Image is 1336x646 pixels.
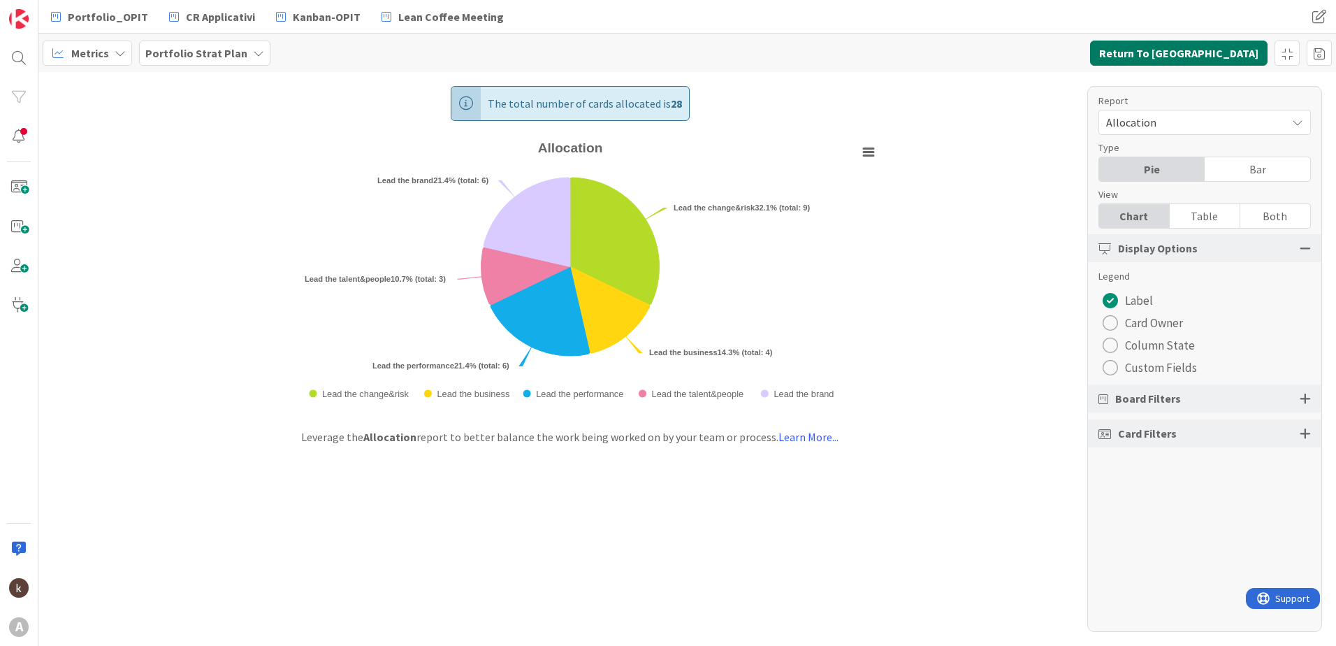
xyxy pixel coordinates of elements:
[256,135,885,415] svg: Allocation
[1118,240,1198,257] span: Display Options
[305,275,446,283] text: 10.7% (total: 3)
[186,8,255,25] span: CR Applicativi
[437,389,509,399] text: Lead the business
[273,429,866,445] div: Leverage the report to better balance the work being worked on by your team or process.
[377,176,433,185] tspan: Lead the brand
[778,430,838,444] a: Learn More...
[1099,157,1205,181] div: Pie
[305,275,391,283] tspan: Lead the talent&people
[1118,425,1177,442] span: Card Filters
[372,361,509,370] text: 21.4% (total: 6)
[536,389,623,399] text: Lead the performance
[268,4,369,29] a: Kanban-OPIT
[651,389,743,399] text: Lead the talent&people
[1098,94,1297,108] div: Report
[1125,357,1197,378] span: Custom Fields
[1170,204,1240,228] div: Table
[671,96,682,110] b: 28
[68,8,148,25] span: Portfolio_OPIT
[1240,204,1310,228] div: Both
[9,617,29,637] div: A
[1106,113,1279,132] span: Allocation
[373,4,512,29] a: Lean Coffee Meeting
[145,46,247,60] b: Portfolio Strat Plan
[1090,41,1268,66] button: Return To [GEOGRAPHIC_DATA]
[488,87,682,120] span: The total number of cards allocated is
[1098,357,1201,379] button: Custom Fields
[1098,334,1199,357] button: Column State
[1125,290,1153,311] span: Label
[1098,312,1187,334] button: Card Owner
[1115,390,1181,407] span: Board Filters
[774,389,834,399] text: Lead the brand
[1125,335,1195,356] span: Column State
[9,578,29,598] img: kh
[43,4,157,29] a: Portfolio_OPIT
[674,203,810,212] text: 32.1% (total: 9)
[1098,141,1297,155] div: Type
[649,348,718,357] tspan: Lead the business
[1205,157,1310,181] div: Bar
[649,348,773,357] text: 14.3% (total: 4)
[29,2,64,19] span: Support
[398,8,504,25] span: Lean Coffee Meeting
[372,361,454,370] tspan: Lead the performance
[71,45,109,62] span: Metrics
[1099,204,1170,228] div: Chart
[363,430,416,444] b: Allocation
[537,141,602,155] text: Allocation
[161,4,263,29] a: CR Applicativi
[377,176,488,185] text: 21.4% (total: 6)
[1098,187,1297,202] div: View
[1098,269,1311,284] div: Legend
[1125,313,1183,333] span: Card Owner
[674,203,755,212] tspan: Lead the change&risk
[322,389,409,399] text: Lead the change&risk
[1098,289,1157,312] button: Label
[293,8,361,25] span: Kanban-OPIT
[9,9,29,29] img: Visit kanbanzone.com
